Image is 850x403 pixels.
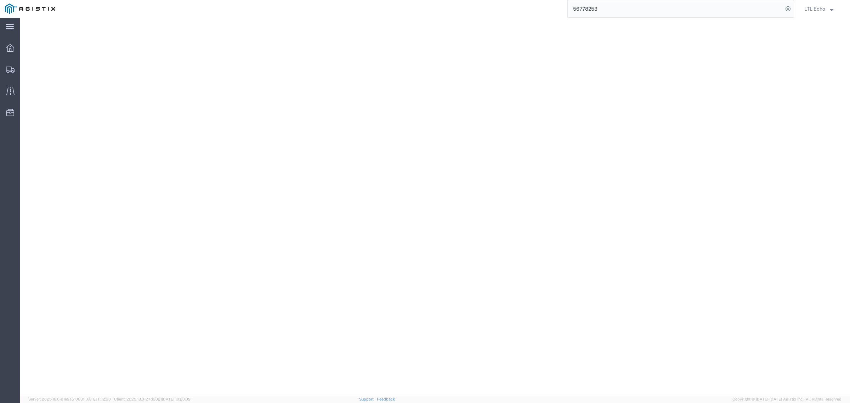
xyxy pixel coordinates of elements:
iframe: FS Legacy Container [20,18,850,396]
button: LTL Echo [804,5,840,13]
a: Feedback [377,397,395,401]
img: logo [5,4,55,14]
span: Server: 2025.18.0-d1e9a510831 [28,397,111,401]
span: [DATE] 11:12:30 [84,397,111,401]
a: Support [359,397,377,401]
span: Client: 2025.18.0-27d3021 [114,397,191,401]
input: Search for shipment number, reference number [568,0,783,17]
span: LTL Echo [804,5,825,13]
span: Copyright © [DATE]-[DATE] Agistix Inc., All Rights Reserved [732,396,841,402]
span: [DATE] 10:20:09 [162,397,191,401]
